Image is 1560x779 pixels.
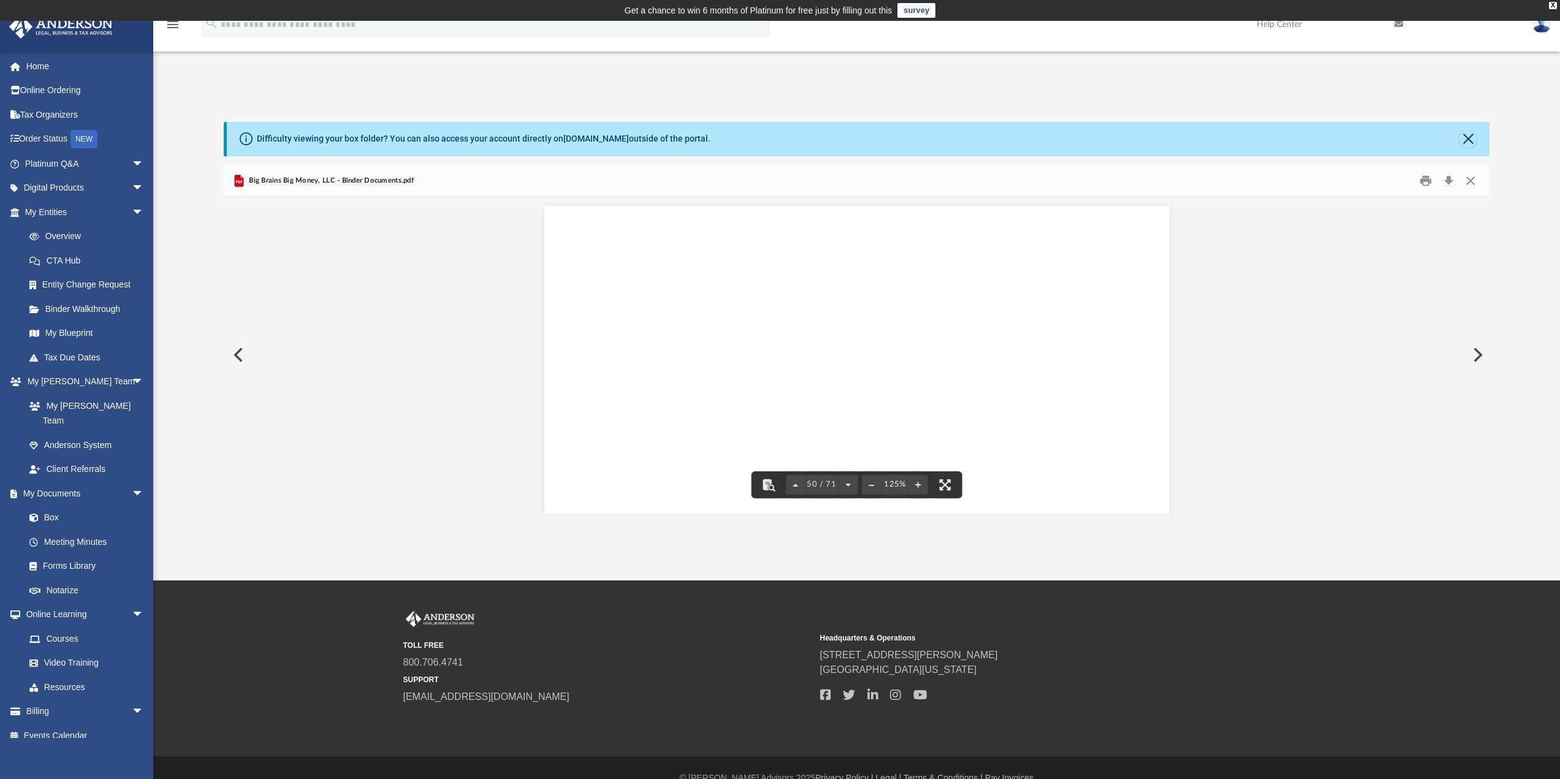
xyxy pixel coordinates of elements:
a: Platinum Q&Aarrow_drop_down [9,151,162,176]
a: [GEOGRAPHIC_DATA][US_STATE] [820,664,977,675]
span: arrow_drop_down [132,151,156,177]
a: Courses [17,626,156,651]
div: close [1549,2,1557,9]
a: Anderson System [17,433,156,457]
div: Preview [224,165,1490,514]
a: [STREET_ADDRESS][PERSON_NAME] [820,650,998,660]
a: [EMAIL_ADDRESS][DOMAIN_NAME] [403,691,569,702]
small: Headquarters & Operations [820,633,1228,644]
small: TOLL FREE [403,640,812,651]
div: Current zoom level [881,481,908,488]
span: arrow_drop_down [132,176,156,201]
button: Enter fullscreen [932,471,959,498]
a: 800.706.4741 [403,657,463,667]
a: Digital Productsarrow_drop_down [9,176,162,200]
i: menu [166,17,180,32]
span: arrow_drop_down [132,200,156,225]
a: Binder Walkthrough [17,297,162,321]
a: Resources [17,675,156,699]
span: Big Brains Big Money, LLC - Binder Documents.pdf [246,175,414,186]
a: Entity Change Request [17,273,162,297]
a: Billingarrow_drop_down [9,699,162,724]
a: My Blueprint [17,321,156,346]
button: 50 / 71 [805,471,839,498]
img: User Pic [1532,15,1551,33]
button: Close [1459,131,1477,148]
a: Overview [17,224,162,249]
button: Zoom out [862,471,881,498]
a: Tax Due Dates [17,345,162,370]
a: survey [897,3,935,18]
button: Toggle findbar [755,471,782,498]
button: Next page [839,471,858,498]
span: arrow_drop_down [132,699,156,724]
button: Download [1437,171,1459,190]
button: Previous File [224,338,251,372]
a: Events Calendar [9,723,162,748]
a: Meeting Minutes [17,530,156,554]
img: Anderson Advisors Platinum Portal [403,611,477,627]
div: Difficulty viewing your box folder? You can also access your account directly on outside of the p... [257,132,710,145]
a: Forms Library [17,554,150,579]
a: Video Training [17,651,150,675]
span: arrow_drop_down [132,602,156,628]
small: SUPPORT [403,674,812,685]
a: Box [17,506,150,530]
a: Online Learningarrow_drop_down [9,602,156,627]
a: [DOMAIN_NAME] [563,134,629,143]
a: My Entitiesarrow_drop_down [9,200,162,224]
a: CTA Hub [17,248,162,273]
a: Order StatusNEW [9,127,162,152]
i: search [205,17,218,30]
a: Online Ordering [9,78,162,103]
a: Notarize [17,578,156,602]
img: Anderson Advisors Platinum Portal [6,15,116,39]
a: My [PERSON_NAME] Teamarrow_drop_down [9,370,156,394]
a: My Documentsarrow_drop_down [9,481,156,506]
div: Get a chance to win 6 months of Platinum for free just by filling out this [625,3,892,18]
a: My [PERSON_NAME] Team [17,393,150,433]
a: Client Referrals [17,457,156,482]
button: Close [1459,171,1482,190]
button: Next File [1463,338,1490,372]
span: arrow_drop_down [132,481,156,506]
div: Document Viewer [224,197,1490,513]
button: Previous page [785,471,805,498]
a: menu [166,23,180,32]
a: Home [9,54,162,78]
div: File preview [224,197,1490,513]
span: arrow_drop_down [132,370,156,395]
div: NEW [70,130,97,148]
button: Print [1414,171,1438,190]
span: 50 / 71 [805,481,839,488]
a: Tax Organizers [9,102,162,127]
button: Zoom in [908,471,928,498]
